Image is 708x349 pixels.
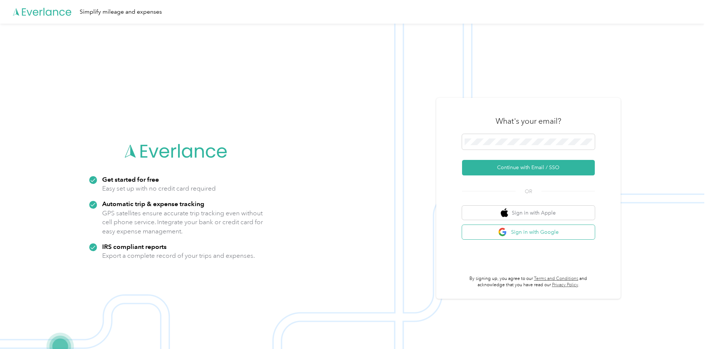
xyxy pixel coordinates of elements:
h3: What's your email? [496,116,561,126]
p: By signing up, you agree to our and acknowledge that you have read our . [462,276,595,288]
p: Export a complete record of your trips and expenses. [102,251,255,260]
img: google logo [498,227,507,237]
p: GPS satellites ensure accurate trip tracking even without cell phone service. Integrate your bank... [102,209,263,236]
p: Easy set up with no credit card required [102,184,216,193]
img: apple logo [501,208,508,218]
a: Privacy Policy [552,282,578,288]
strong: Automatic trip & expense tracking [102,200,204,208]
strong: Get started for free [102,175,159,183]
span: OR [516,188,541,195]
button: apple logoSign in with Apple [462,206,595,220]
div: Simplify mileage and expenses [80,7,162,17]
strong: IRS compliant reports [102,243,167,250]
a: Terms and Conditions [534,276,578,281]
button: Continue with Email / SSO [462,160,595,175]
button: google logoSign in with Google [462,225,595,239]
